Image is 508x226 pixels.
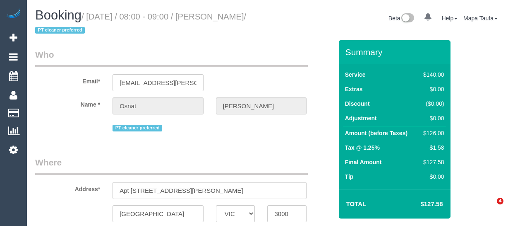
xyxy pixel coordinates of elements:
[420,100,444,108] div: ($0.00)
[113,125,162,131] span: PT cleaner preferred
[420,158,444,166] div: $127.58
[113,74,204,91] input: Email*
[388,15,414,22] a: Beta
[35,49,308,67] legend: Who
[420,70,444,79] div: $140.00
[346,200,367,207] strong: Total
[29,97,106,109] label: Name *
[113,97,204,114] input: First Name*
[463,15,498,22] a: Mapa Taufa
[345,143,380,152] label: Tax @ 1.25%
[420,143,444,152] div: $1.58
[480,198,500,218] iframe: Intercom live chat
[497,198,503,204] span: 4
[35,156,308,175] legend: Where
[35,27,85,34] span: PT cleaner preferred
[216,97,307,114] input: Last Name*
[420,114,444,122] div: $0.00
[29,182,106,193] label: Address*
[345,47,446,57] h3: Summary
[29,74,106,85] label: Email*
[345,114,377,122] label: Adjustment
[420,85,444,93] div: $0.00
[35,12,246,35] small: / [DATE] / 08:00 - 09:00 / [PERSON_NAME]
[5,8,22,20] img: Automaid Logo
[345,70,366,79] label: Service
[35,8,81,22] span: Booking
[345,158,382,166] label: Final Amount
[420,129,444,137] div: $126.00
[441,15,458,22] a: Help
[345,100,370,108] label: Discount
[113,205,204,222] input: Suburb*
[345,173,354,181] label: Tip
[400,13,414,24] img: New interface
[420,173,444,181] div: $0.00
[345,129,407,137] label: Amount (before Taxes)
[267,205,307,222] input: Post Code*
[345,85,363,93] label: Extras
[395,201,443,208] h4: $127.58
